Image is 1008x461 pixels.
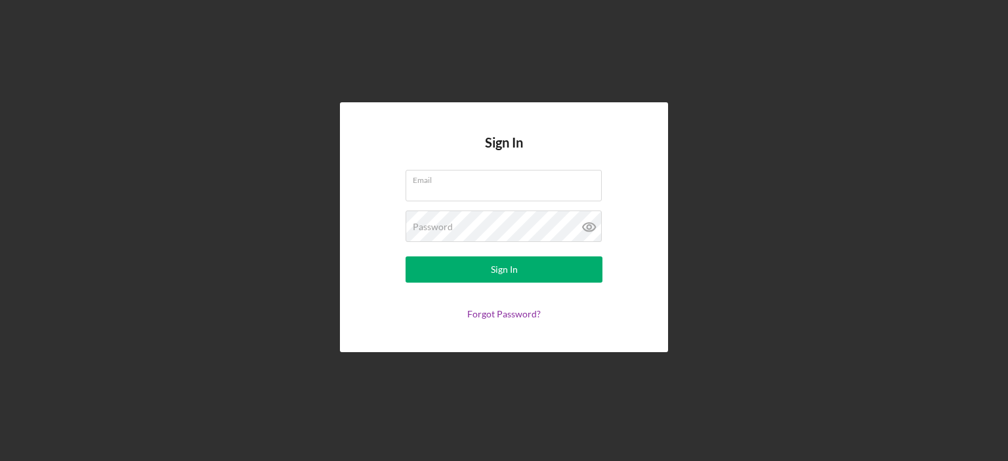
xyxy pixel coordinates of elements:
a: Forgot Password? [467,308,541,319]
button: Sign In [406,256,602,283]
label: Password [413,222,453,232]
div: Sign In [491,256,518,283]
h4: Sign In [485,135,523,170]
label: Email [413,170,602,185]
